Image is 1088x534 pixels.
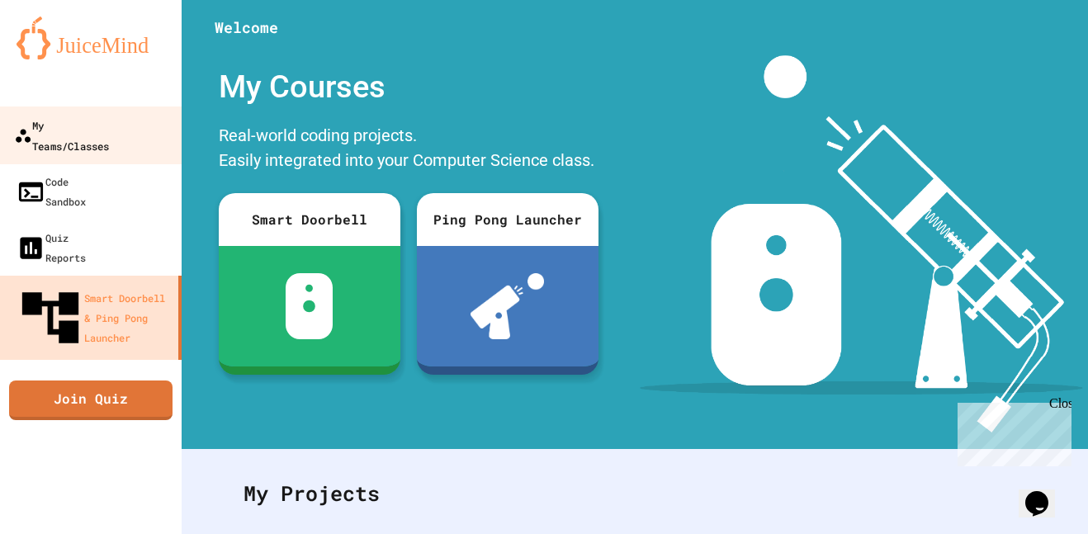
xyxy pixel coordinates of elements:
a: Join Quiz [9,380,173,420]
div: Quiz Reports [17,228,86,267]
div: Chat with us now!Close [7,7,114,105]
div: My Teams/Classes [14,115,109,155]
div: Smart Doorbell [219,193,400,246]
div: My Projects [227,461,1043,526]
div: My Courses [211,55,607,119]
div: Ping Pong Launcher [417,193,598,246]
div: Code Sandbox [17,172,86,211]
img: sdb-white.svg [286,273,333,339]
iframe: chat widget [951,396,1071,466]
img: banner-image-my-projects.png [640,55,1082,432]
iframe: chat widget [1019,468,1071,517]
img: ppl-with-ball.png [471,273,544,339]
div: Real-world coding projects. Easily integrated into your Computer Science class. [211,119,607,181]
img: logo-orange.svg [17,17,165,59]
div: Smart Doorbell & Ping Pong Launcher [17,284,172,352]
